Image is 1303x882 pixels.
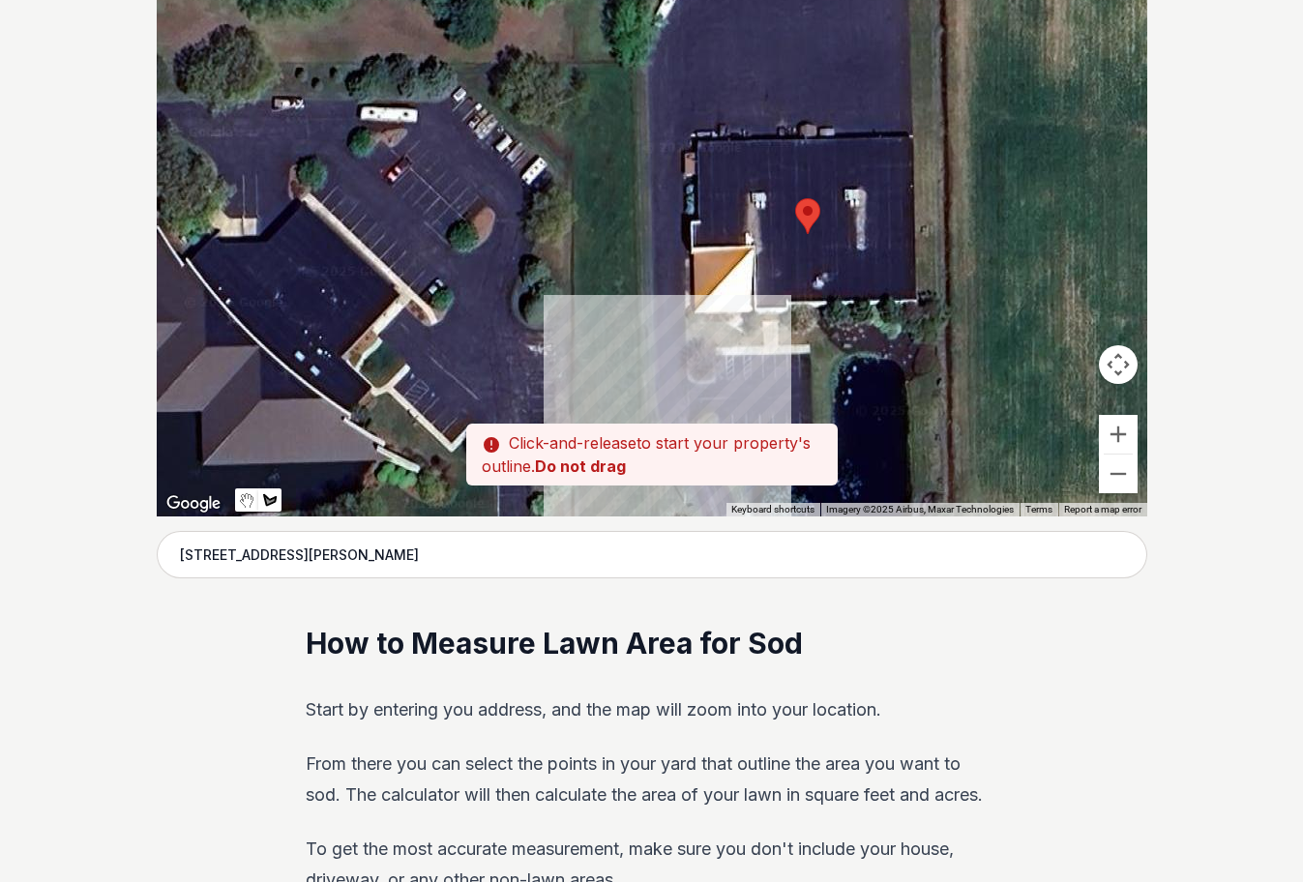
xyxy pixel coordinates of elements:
[162,491,225,516] a: Open this area in Google Maps (opens a new window)
[731,503,814,516] button: Keyboard shortcuts
[1099,345,1138,384] button: Map camera controls
[258,488,281,512] button: Draw a shape
[535,456,626,476] strong: Do not drag
[509,433,637,453] span: Click-and-release
[306,694,997,725] p: Start by entering you address, and the map will zoom into your location.
[1025,504,1052,514] a: Terms
[157,531,1147,579] input: Enter your address to get started
[235,488,258,512] button: Stop drawing
[1099,415,1138,454] button: Zoom in
[826,504,1014,514] span: Imagery ©2025 Airbus, Maxar Technologies
[1064,504,1141,514] a: Report a map error
[306,625,997,663] h2: How to Measure Lawn Area for Sod
[306,749,997,810] p: From there you can select the points in your yard that outline the area you want to sod. The calc...
[162,491,225,516] img: Google
[1099,455,1138,493] button: Zoom out
[466,424,838,485] p: to start your property's outline.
